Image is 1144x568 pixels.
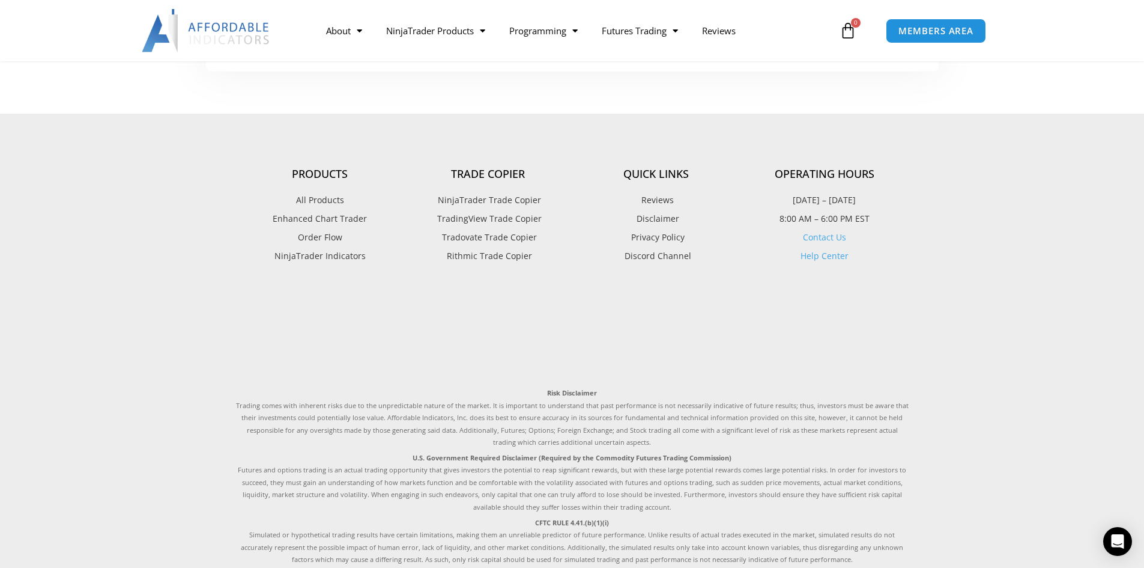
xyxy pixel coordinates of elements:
[572,168,740,181] h4: Quick Links
[634,211,679,227] span: Disclaimer
[590,17,690,44] a: Futures Trading
[444,248,532,264] span: Rithmic Trade Copier
[404,168,572,181] h4: Trade Copier
[236,192,404,208] a: All Products
[886,19,986,43] a: MEMBERS AREA
[314,17,837,44] nav: Menu
[572,192,740,208] a: Reviews
[740,192,909,208] p: [DATE] – [DATE]
[851,18,861,28] span: 0
[236,168,404,181] h4: Products
[413,453,731,462] strong: U.S. Government Required Disclaimer (Required by the Commodity Futures Trading Commission)
[404,192,572,208] a: NinjaTrader Trade Copier
[374,17,497,44] a: NinjaTrader Products
[236,517,909,566] p: Simulated or hypothetical trading results have certain limitations, making them an unreliable pre...
[236,452,909,513] p: Futures and options trading is an actual trading opportunity that gives investors the potential t...
[800,250,849,261] a: Help Center
[439,230,537,245] span: Tradovate Trade Copier
[572,230,740,245] a: Privacy Policy
[236,387,909,448] p: Trading comes with inherent risks due to the unpredictable nature of the market. It is important ...
[404,248,572,264] a: Rithmic Trade Copier
[638,192,674,208] span: Reviews
[690,17,748,44] a: Reviews
[434,211,542,227] span: TradingView Trade Copier
[435,192,541,208] span: NinjaTrader Trade Copier
[628,230,685,245] span: Privacy Policy
[740,168,909,181] h4: Operating Hours
[404,211,572,227] a: TradingView Trade Copier
[298,230,342,245] span: Order Flow
[898,26,973,35] span: MEMBERS AREA
[622,248,691,264] span: Discord Channel
[547,388,597,397] strong: Risk Disclaimer
[142,9,271,52] img: LogoAI | Affordable Indicators – NinjaTrader
[497,17,590,44] a: Programming
[535,518,609,527] strong: CFTC RULE 4.41.(b)(1)(i)
[236,230,404,245] a: Order Flow
[273,211,367,227] span: Enhanced Chart Trader
[822,13,874,48] a: 0
[296,192,344,208] span: All Products
[314,17,374,44] a: About
[404,230,572,245] a: Tradovate Trade Copier
[236,291,909,375] iframe: Customer reviews powered by Trustpilot
[1103,527,1132,556] div: Open Intercom Messenger
[572,211,740,227] a: Disclaimer
[803,231,846,243] a: Contact Us
[572,248,740,264] a: Discord Channel
[274,248,366,264] span: NinjaTrader Indicators
[236,248,404,264] a: NinjaTrader Indicators
[236,211,404,227] a: Enhanced Chart Trader
[740,211,909,227] p: 8:00 AM – 6:00 PM EST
